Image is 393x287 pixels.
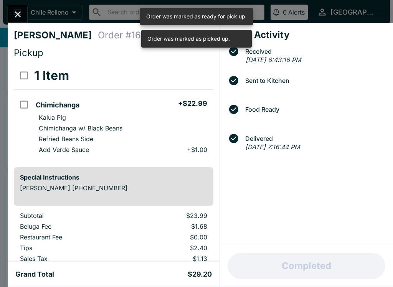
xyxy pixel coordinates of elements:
h5: Chimichanga [36,101,79,110]
p: Chimichanga w/ Black Beans [39,124,122,132]
span: Sent to Kitchen [241,77,387,84]
p: + $1.00 [187,146,207,153]
p: Sales Tax [20,255,119,262]
span: Pickup [14,47,43,58]
p: Restaurant Fee [20,233,119,241]
div: Order was marked as picked up. [147,32,230,45]
span: Received [241,48,387,55]
span: Delivered [241,135,387,142]
p: Beluga Fee [20,223,119,230]
h5: + $22.99 [178,99,207,108]
div: Order was marked as ready for pick up. [146,10,247,23]
h5: Grand Total [15,270,54,279]
table: orders table [14,62,213,161]
p: $1.68 [132,223,207,230]
p: Tips [20,244,119,252]
h3: 1 Item [34,68,69,83]
p: Add Verde Sauce [39,146,89,153]
p: Kalua Pig [39,114,66,121]
p: $23.99 [132,212,207,219]
p: $0.00 [132,233,207,241]
p: [PERSON_NAME] [PHONE_NUMBER] [20,184,207,192]
em: [DATE] 7:16:44 PM [245,143,300,151]
span: Food Ready [241,106,387,113]
h4: Order Activity [226,29,387,41]
h6: Special Instructions [20,173,207,181]
p: Subtotal [20,212,119,219]
p: Refried Beans Side [39,135,93,143]
h4: Order # 169969 [98,30,164,41]
em: [DATE] 6:43:16 PM [246,56,301,64]
h5: $29.20 [188,270,212,279]
p: $2.40 [132,244,207,252]
button: Close [8,6,28,23]
table: orders table [14,212,213,266]
p: $1.13 [132,255,207,262]
h4: [PERSON_NAME] [14,30,98,41]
